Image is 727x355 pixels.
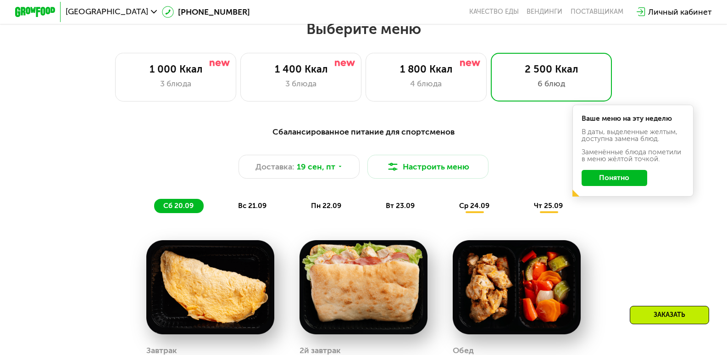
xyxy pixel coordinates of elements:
[251,63,351,75] div: 1 400 Ккал
[255,161,294,173] span: Доставка:
[501,78,601,90] div: 6 блюд
[459,202,489,210] span: ср 24.09
[501,63,601,75] div: 2 500 Ккал
[367,155,488,179] button: Настроить меню
[376,63,476,75] div: 1 800 Ккал
[469,8,519,16] a: Качество еды
[582,129,685,143] div: В даты, выделенные желтым, доступна замена блюд.
[534,202,563,210] span: чт 25.09
[238,202,266,210] span: вс 21.09
[582,170,647,186] button: Понятно
[571,8,623,16] div: поставщикам
[582,149,685,163] div: Заменённые блюда пометили в меню жёлтой точкой.
[648,6,712,18] div: Личный кабинет
[311,202,341,210] span: пн 22.09
[297,161,335,173] span: 19 сен, пт
[376,78,476,90] div: 4 блюда
[162,6,250,18] a: [PHONE_NUMBER]
[65,126,662,138] div: Сбалансированное питание для спортсменов
[527,8,562,16] a: Вендинги
[163,202,194,210] span: сб 20.09
[126,78,226,90] div: 3 блюда
[251,78,351,90] div: 3 блюда
[386,202,415,210] span: вт 23.09
[126,63,226,75] div: 1 000 Ккал
[66,8,148,16] span: [GEOGRAPHIC_DATA]
[630,306,709,324] div: Заказать
[32,20,694,38] h2: Выберите меню
[582,115,685,122] div: Ваше меню на эту неделю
